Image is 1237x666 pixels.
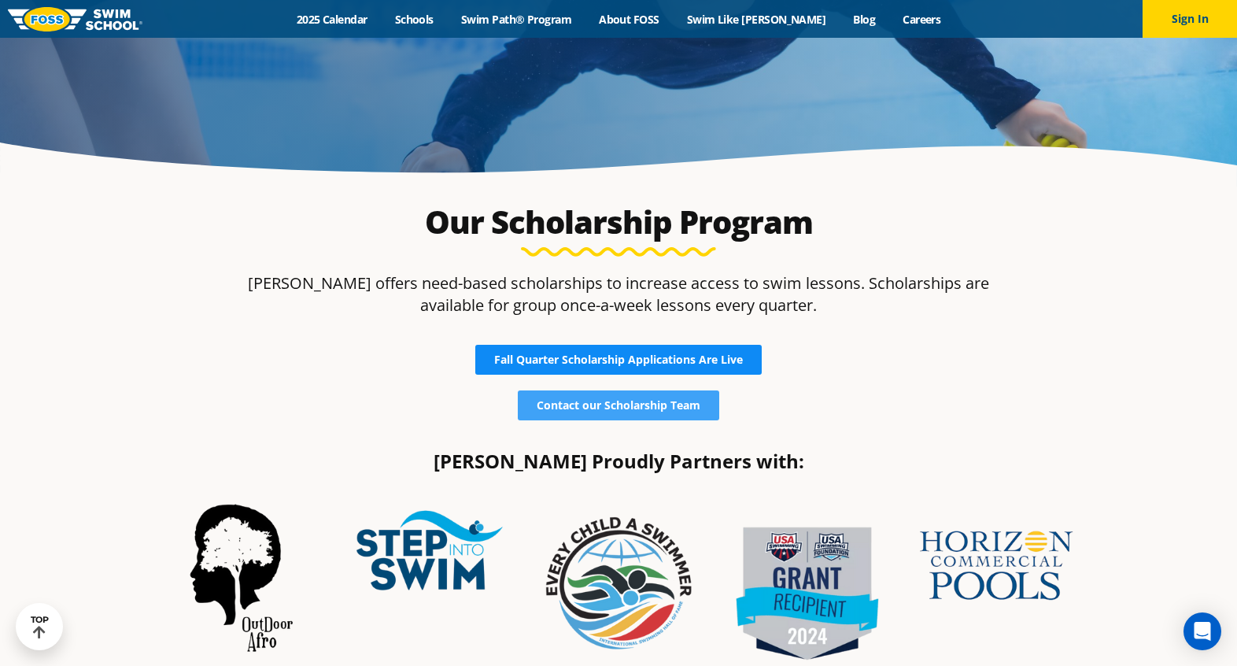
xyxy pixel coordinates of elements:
[282,12,381,27] a: 2025 Calendar
[31,615,49,639] div: TOP
[1183,612,1221,650] div: Open Intercom Messenger
[475,345,762,375] a: Fall Quarter Scholarship Applications Are Live
[537,400,700,411] span: Contact our Scholarship Team
[518,390,719,420] a: Contact our Scholarship Team
[247,272,990,316] p: [PERSON_NAME] offers need-based scholarships to increase access to swim lessons. Scholarships are...
[889,12,955,27] a: Careers
[585,12,674,27] a: About FOSS
[447,12,585,27] a: Swim Path® Program
[8,7,142,31] img: FOSS Swim School Logo
[154,452,1083,471] h4: [PERSON_NAME] Proudly Partners with:
[247,203,990,241] h2: Our Scholarship Program
[673,12,840,27] a: Swim Like [PERSON_NAME]
[494,354,743,365] span: Fall Quarter Scholarship Applications Are Live
[840,12,889,27] a: Blog
[381,12,447,27] a: Schools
